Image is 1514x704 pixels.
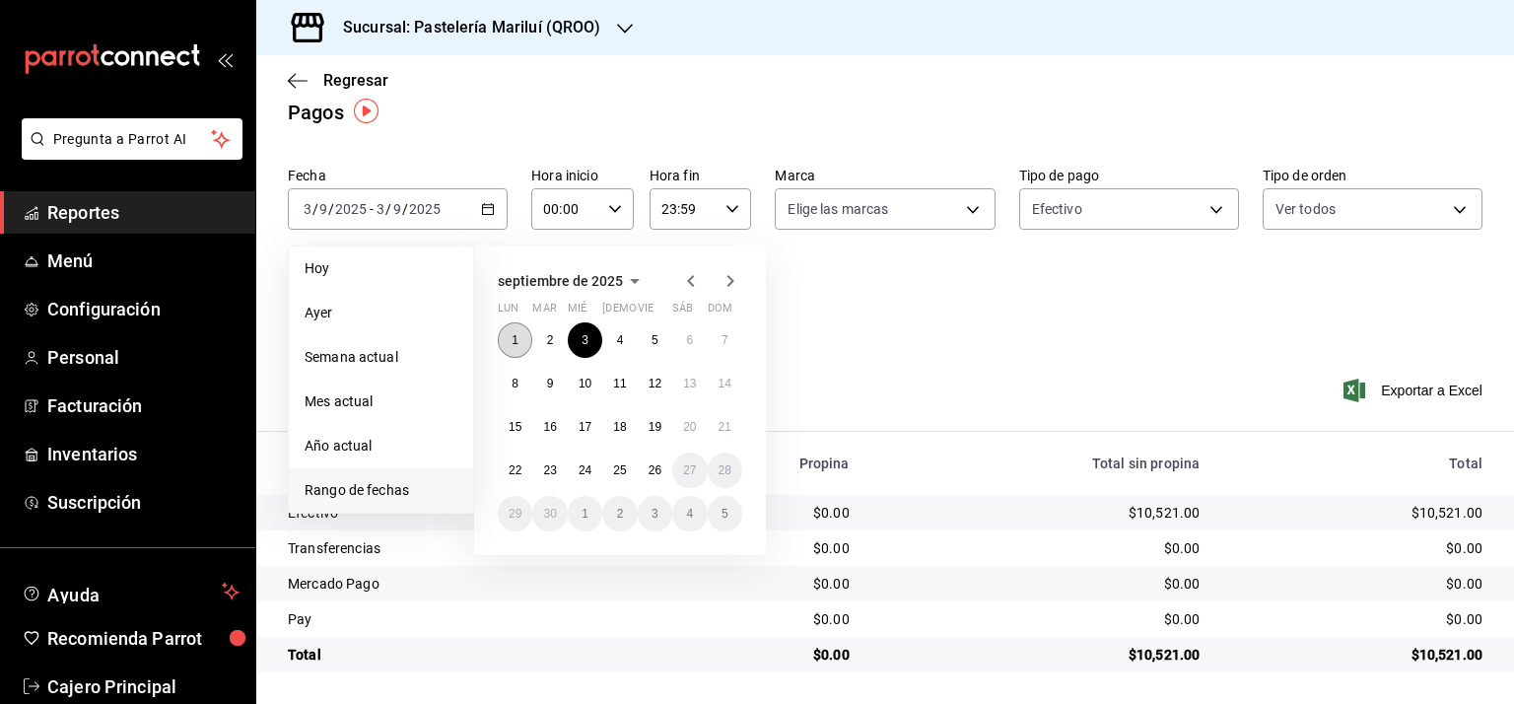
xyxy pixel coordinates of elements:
span: Suscripción [47,489,240,516]
span: / [402,201,408,217]
span: Personal [47,344,240,371]
span: septiembre de 2025 [498,273,623,289]
div: $0.00 [881,538,1201,558]
abbr: 26 de septiembre de 2025 [649,463,661,477]
button: Pregunta a Parrot AI [22,118,242,160]
abbr: 4 de octubre de 2025 [686,507,693,521]
span: Mes actual [305,391,457,412]
button: open_drawer_menu [217,51,233,67]
div: $0.00 [1231,538,1482,558]
abbr: 18 de septiembre de 2025 [613,420,626,434]
span: Recomienda Parrot [47,625,240,652]
abbr: 13 de septiembre de 2025 [683,377,696,390]
div: $10,521.00 [1231,503,1482,523]
label: Hora inicio [531,169,634,182]
div: $0.00 [1231,574,1482,594]
button: 23 de septiembre de 2025 [532,453,567,488]
button: 20 de septiembre de 2025 [672,409,707,445]
button: 3 de septiembre de 2025 [568,322,602,358]
div: $0.00 [881,574,1201,594]
abbr: 15 de septiembre de 2025 [509,420,521,434]
span: / [312,201,318,217]
button: 21 de septiembre de 2025 [708,409,742,445]
button: 13 de septiembre de 2025 [672,366,707,401]
input: ---- [334,201,368,217]
label: Marca [775,169,995,182]
abbr: 27 de septiembre de 2025 [683,463,696,477]
abbr: 5 de octubre de 2025 [722,507,728,521]
span: Pregunta a Parrot AI [53,129,212,150]
button: 27 de septiembre de 2025 [672,453,707,488]
span: / [328,201,334,217]
img: Tooltip marker [354,99,378,123]
abbr: 20 de septiembre de 2025 [683,420,696,434]
div: Transferencias [288,538,644,558]
abbr: 29 de septiembre de 2025 [509,507,521,521]
span: Efectivo [1032,199,1082,219]
abbr: 25 de septiembre de 2025 [613,463,626,477]
span: Cajero Principal [47,673,240,700]
div: $10,521.00 [881,645,1201,665]
abbr: 22 de septiembre de 2025 [509,463,521,477]
span: Hoy [305,258,457,279]
button: Regresar [288,71,388,90]
h3: Sucursal: Pastelería Mariluí (QROO) [327,16,601,39]
div: $0.00 [675,609,850,629]
input: ---- [408,201,442,217]
abbr: 3 de septiembre de 2025 [582,333,588,347]
abbr: lunes [498,302,518,322]
label: Tipo de pago [1019,169,1239,182]
button: 16 de septiembre de 2025 [532,409,567,445]
button: 26 de septiembre de 2025 [638,453,672,488]
abbr: 16 de septiembre de 2025 [543,420,556,434]
button: Exportar a Excel [1347,379,1482,402]
button: 24 de septiembre de 2025 [568,453,602,488]
button: 28 de septiembre de 2025 [708,453,742,488]
abbr: 4 de septiembre de 2025 [617,333,624,347]
abbr: 14 de septiembre de 2025 [719,377,731,390]
abbr: 8 de septiembre de 2025 [512,377,518,390]
span: / [385,201,391,217]
abbr: miércoles [568,302,586,322]
abbr: martes [532,302,556,322]
span: Ayer [305,303,457,323]
div: Total sin propina [881,456,1201,471]
abbr: 3 de octubre de 2025 [652,507,658,521]
span: Semana actual [305,347,457,368]
span: Rango de fechas [305,480,457,501]
button: 10 de septiembre de 2025 [568,366,602,401]
abbr: jueves [602,302,719,322]
abbr: 23 de septiembre de 2025 [543,463,556,477]
span: Ayuda [47,580,214,603]
input: -- [303,201,312,217]
button: 17 de septiembre de 2025 [568,409,602,445]
button: 2 de octubre de 2025 [602,496,637,531]
abbr: 6 de septiembre de 2025 [686,333,693,347]
button: 1 de octubre de 2025 [568,496,602,531]
button: 4 de octubre de 2025 [672,496,707,531]
button: 12 de septiembre de 2025 [638,366,672,401]
button: 18 de septiembre de 2025 [602,409,637,445]
abbr: 1 de septiembre de 2025 [512,333,518,347]
div: Total [1231,456,1482,471]
label: Hora fin [650,169,752,182]
button: 11 de septiembre de 2025 [602,366,637,401]
div: Pagos [288,98,344,127]
button: 15 de septiembre de 2025 [498,409,532,445]
span: Ver todos [1275,199,1336,219]
span: Facturación [47,392,240,419]
span: Elige las marcas [788,199,888,219]
abbr: 17 de septiembre de 2025 [579,420,591,434]
label: Tipo de orden [1263,169,1482,182]
div: Mercado Pago [288,574,644,594]
button: 5 de octubre de 2025 [708,496,742,531]
abbr: 30 de septiembre de 2025 [543,507,556,521]
abbr: viernes [638,302,654,322]
button: 14 de septiembre de 2025 [708,366,742,401]
div: $0.00 [675,645,850,665]
abbr: 2 de septiembre de 2025 [547,333,554,347]
button: 19 de septiembre de 2025 [638,409,672,445]
button: 30 de septiembre de 2025 [532,496,567,531]
abbr: 28 de septiembre de 2025 [719,463,731,477]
